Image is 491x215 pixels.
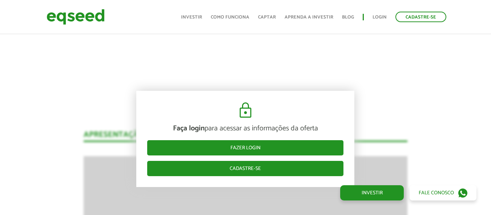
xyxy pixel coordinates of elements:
a: Como funciona [211,15,249,20]
strong: Faça login [173,122,205,134]
img: cadeado.svg [237,102,254,119]
a: Login [373,15,387,20]
a: Investir [181,15,202,20]
a: Investir [340,185,404,200]
a: Fazer login [147,140,343,155]
a: Fale conosco [410,185,476,200]
a: Blog [342,15,354,20]
a: Captar [258,15,276,20]
p: para acessar as informações da oferta [147,124,343,133]
a: Cadastre-se [395,12,446,22]
a: Aprenda a investir [285,15,333,20]
img: EqSeed [47,7,105,27]
a: Cadastre-se [147,161,343,176]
